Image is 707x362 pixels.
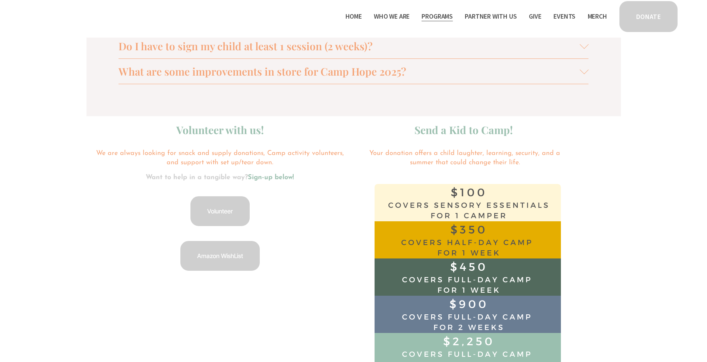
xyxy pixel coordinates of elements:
strong: Want to help in a tangible way? [146,174,248,181]
a: Volunteer [189,195,251,227]
p: Your donation offers a child laughter, learning, security, and a summer that could change their l... [360,149,570,168]
span: Do I have to sign my child at least 1 session (2 weeks)? [119,39,580,53]
span: What are some improvements in store for Camp Hope 2025? [119,64,580,78]
button: What are some improvements in store for Camp Hope 2025? [119,59,589,84]
a: folder dropdown [465,10,517,22]
button: Do I have to sign my child at least 1 session (2 weeks)? [119,34,589,58]
p: We are always looking for snack and supply donations, Camp activity volunteers, and support with ... [93,149,347,168]
a: folder dropdown [374,10,410,22]
strong: Volunteer with us! [176,123,264,137]
strong: Sign-up below! [248,174,294,181]
span: Partner With Us [465,11,517,22]
a: Events [553,10,575,22]
span: Who We Are [374,11,410,22]
a: Merch [588,10,607,22]
a: folder dropdown [422,10,453,22]
a: Amazon WishList [179,240,261,272]
strong: Send a Kid to Camp! [414,123,513,137]
a: Home [345,10,362,22]
a: Give [529,10,542,22]
span: Programs [422,11,453,22]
